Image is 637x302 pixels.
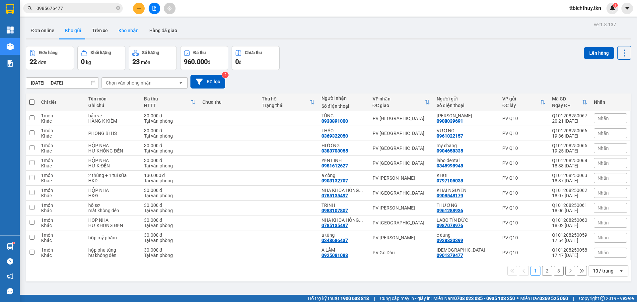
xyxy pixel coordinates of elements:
div: LABO TÍN ĐỨC [437,217,496,223]
span: Nhãn [598,146,609,151]
div: Tại văn phòng [144,178,196,183]
div: Chọn văn phòng nhận [106,80,152,86]
div: PV Q10 [502,205,545,211]
div: HÀNG K KIỂM [88,118,137,124]
div: Đã thu [144,96,190,101]
button: Bộ lọc [190,75,225,89]
div: 1 món [41,173,82,178]
button: Số lượng23món [129,46,177,70]
div: A THÁI [437,247,496,253]
span: Nhãn [598,220,609,225]
div: THẢO [321,128,366,133]
div: 0938830399 [437,238,463,243]
span: đ [208,60,210,65]
div: Ngày ĐH [552,103,582,108]
div: 0369322050 [321,133,348,139]
div: 1 món [41,232,82,238]
div: HKĐ [88,193,137,198]
div: hộp mỹ phẩm [88,235,137,240]
div: 30.000 đ [144,188,196,193]
div: VP nhận [373,96,425,101]
div: Q101208250058 [552,247,587,253]
svg: open [178,80,183,86]
div: Khác [41,193,82,198]
div: Q101208250062 [552,188,587,193]
div: 30.000 đ [144,203,196,208]
div: 0903132707 [321,178,348,183]
span: 22 [30,58,37,66]
div: 0987078976 [437,223,463,228]
button: Lên hàng [584,47,614,59]
div: PV [PERSON_NAME] [373,235,430,240]
div: HTTT [144,103,190,108]
span: search [28,6,32,11]
div: HƯ KHÔNG ĐỀN [88,223,137,228]
div: PV [GEOGRAPHIC_DATA] [373,146,430,151]
div: 0348686437 [321,238,348,243]
div: 18:02 [DATE] [552,223,587,228]
div: Chưa thu [245,50,262,55]
div: hộp phụ tùng [88,247,137,253]
div: YẾN LINH [321,158,366,163]
div: 0904658335 [437,148,463,153]
div: Chưa thu [202,99,255,105]
div: Khác [41,118,82,124]
span: 0 [81,58,85,66]
div: hư không đền [88,253,137,258]
div: Tại văn phòng [144,148,196,153]
span: Nhãn [598,131,609,136]
div: Tại văn phòng [144,193,196,198]
div: 30.000 đ [144,217,196,223]
div: ĐC lấy [502,103,540,108]
div: Khác [41,133,82,139]
button: caret-down [621,3,633,14]
sup: 2 [222,72,229,78]
button: 2 [542,266,552,276]
span: notification [7,273,13,279]
div: A LÂM [321,247,366,253]
strong: 1900 633 818 [340,296,369,301]
svg: open [619,268,624,273]
div: PV Q10 [502,190,545,196]
div: Chi tiết [41,99,82,105]
span: aim [167,6,172,11]
div: Thu hộ [262,96,310,101]
div: THƯƠNG [437,203,496,208]
div: Nhãn [594,99,627,105]
div: PV Q10 [502,235,545,240]
div: Số lượng [142,50,159,55]
span: Nhãn [598,190,609,196]
div: 1 món [41,203,82,208]
div: hồ sơ [88,203,137,208]
div: HƯƠNG [321,143,366,148]
span: | [374,295,375,302]
div: bản vẽ [88,113,137,118]
button: Đơn hàng22đơn [26,46,74,70]
span: Nhãn [598,175,609,181]
div: TRINH [321,203,366,208]
div: PV [GEOGRAPHIC_DATA] [373,131,430,136]
div: Q101208250066 [552,128,587,133]
div: KHAI NGUYÊN [437,188,496,193]
div: 1 món [41,113,82,118]
div: PV Q10 [502,131,545,136]
div: 2 thùng + 1 tui sữa [88,173,137,178]
span: Cung cấp máy in - giấy in: [380,295,432,302]
img: warehouse-icon [7,243,14,250]
div: NHA KHOA HỒNG PHƯỚC [321,188,366,193]
div: Người gửi [437,96,496,101]
div: 0797105038 [437,178,463,183]
div: 0901379477 [437,253,463,258]
div: PV Q10 [502,175,545,181]
th: Toggle SortBy [258,93,318,111]
div: HỘP NHA [88,188,137,193]
div: VP gửi [502,96,540,101]
div: 0785135497 [321,193,348,198]
div: HỘP NHA [88,158,137,163]
div: 0961288936 [437,208,463,213]
div: 0908548179 [437,193,463,198]
div: Khối lượng [91,50,111,55]
div: 17:54 [DATE] [552,238,587,243]
div: Người nhận [321,95,366,101]
span: ⚪️ [517,297,519,300]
